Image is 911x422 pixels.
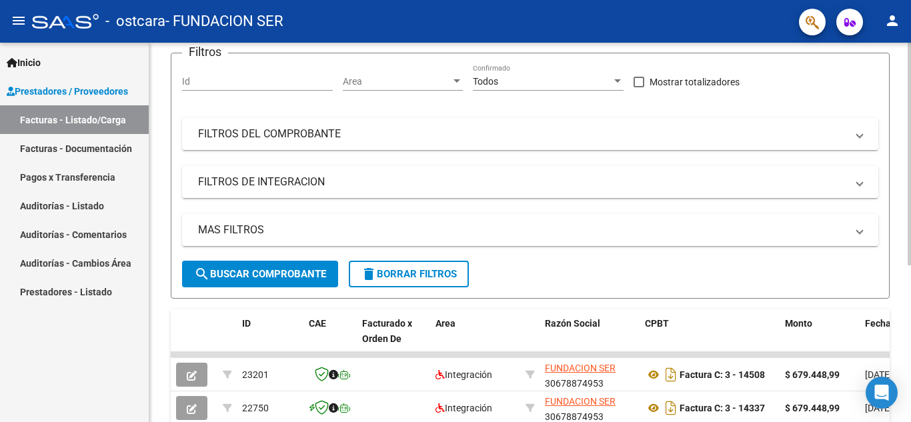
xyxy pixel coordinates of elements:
[540,309,640,368] datatable-header-cell: Razón Social
[430,309,520,368] datatable-header-cell: Area
[194,268,326,280] span: Buscar Comprobante
[165,7,283,36] span: - FUNDACION SER
[11,13,27,29] mat-icon: menu
[545,361,634,389] div: 30678874953
[182,118,878,150] mat-expansion-panel-header: FILTROS DEL COMPROBANTE
[7,84,128,99] span: Prestadores / Proveedores
[182,261,338,287] button: Buscar Comprobante
[357,309,430,368] datatable-header-cell: Facturado x Orden De
[182,166,878,198] mat-expansion-panel-header: FILTROS DE INTEGRACION
[361,268,457,280] span: Borrar Filtros
[650,74,740,90] span: Mostrar totalizadores
[785,318,812,329] span: Monto
[242,318,251,329] span: ID
[780,309,860,368] datatable-header-cell: Monto
[435,369,492,380] span: Integración
[435,403,492,413] span: Integración
[198,175,846,189] mat-panel-title: FILTROS DE INTEGRACION
[303,309,357,368] datatable-header-cell: CAE
[473,76,498,87] span: Todos
[865,403,892,413] span: [DATE]
[309,318,326,329] span: CAE
[865,369,892,380] span: [DATE]
[343,76,451,87] span: Area
[7,55,41,70] span: Inicio
[182,214,878,246] mat-expansion-panel-header: MAS FILTROS
[435,318,455,329] span: Area
[198,223,846,237] mat-panel-title: MAS FILTROS
[545,396,616,407] span: FUNDACION SER
[194,266,210,282] mat-icon: search
[680,403,765,413] strong: Factura C: 3 - 14337
[349,261,469,287] button: Borrar Filtros
[884,13,900,29] mat-icon: person
[237,309,303,368] datatable-header-cell: ID
[105,7,165,36] span: - ostcara
[662,364,680,385] i: Descargar documento
[645,318,669,329] span: CPBT
[242,369,269,380] span: 23201
[545,394,634,422] div: 30678874953
[680,369,765,380] strong: Factura C: 3 - 14508
[198,127,846,141] mat-panel-title: FILTROS DEL COMPROBANTE
[361,266,377,282] mat-icon: delete
[545,318,600,329] span: Razón Social
[866,377,898,409] div: Open Intercom Messenger
[662,397,680,419] i: Descargar documento
[785,369,840,380] strong: $ 679.448,99
[362,318,412,344] span: Facturado x Orden De
[242,403,269,413] span: 22750
[545,363,616,373] span: FUNDACION SER
[640,309,780,368] datatable-header-cell: CPBT
[182,43,228,61] h3: Filtros
[785,403,840,413] strong: $ 679.448,99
